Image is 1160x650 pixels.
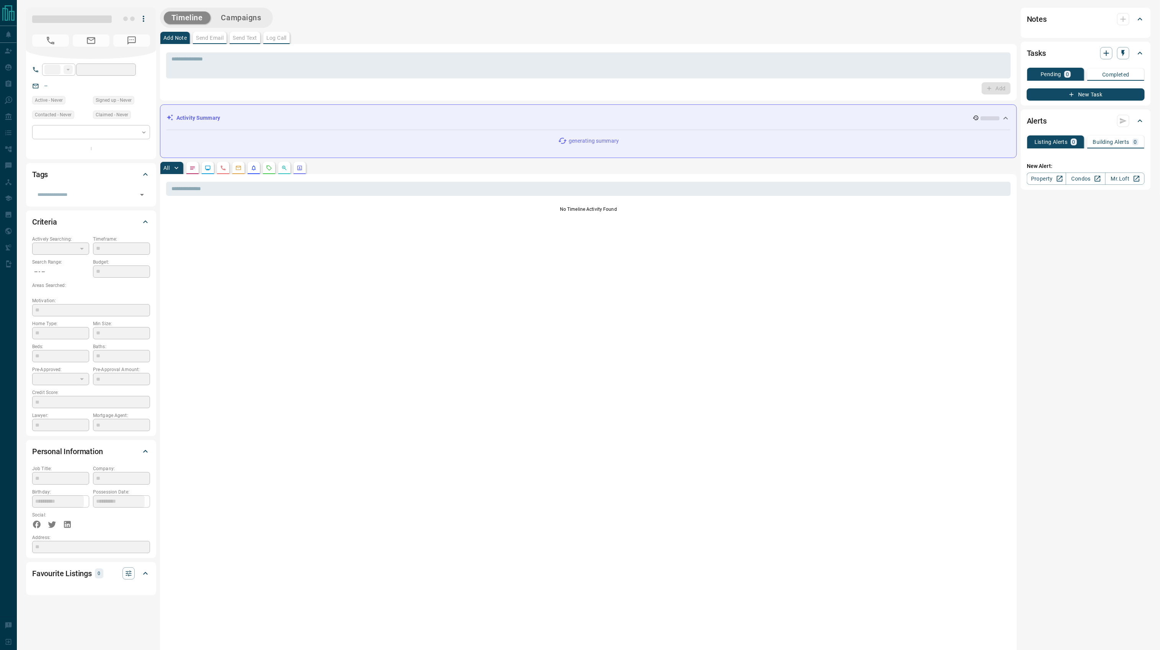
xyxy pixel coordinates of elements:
[1134,139,1137,145] p: 0
[214,11,269,24] button: Campaigns
[266,165,272,171] svg: Requests
[164,11,210,24] button: Timeline
[93,465,150,472] p: Company:
[176,114,220,122] p: Activity Summary
[32,412,89,419] p: Lawyer:
[1027,13,1047,25] h2: Notes
[1027,47,1046,59] h2: Tasks
[281,165,287,171] svg: Opportunities
[93,366,150,373] p: Pre-Approval Amount:
[32,564,150,583] div: Favourite Listings0
[35,96,63,104] span: Active - Never
[235,165,241,171] svg: Emails
[1102,72,1129,77] p: Completed
[1027,44,1145,62] div: Tasks
[32,34,69,47] span: No Number
[97,569,101,578] p: 0
[93,412,150,419] p: Mortgage Agent:
[32,297,150,304] p: Motivation:
[163,35,187,41] p: Add Note
[32,165,150,184] div: Tags
[220,165,226,171] svg: Calls
[189,165,196,171] svg: Notes
[32,389,150,396] p: Credit Score:
[32,366,89,373] p: Pre-Approved:
[32,445,103,458] h2: Personal Information
[93,343,150,350] p: Baths:
[32,442,150,461] div: Personal Information
[96,96,132,104] span: Signed up - Never
[251,165,257,171] svg: Listing Alerts
[32,343,89,350] p: Beds:
[1027,112,1145,130] div: Alerts
[32,216,57,228] h2: Criteria
[1072,139,1075,145] p: 0
[1041,72,1061,77] p: Pending
[32,266,89,278] p: -- - --
[1066,173,1105,185] a: Condos
[1105,173,1145,185] a: Mr.Loft
[35,111,72,119] span: Contacted - Never
[32,465,89,472] p: Job Title:
[1027,173,1066,185] a: Property
[32,512,89,518] p: Social:
[73,34,109,47] span: No Email
[163,165,170,171] p: All
[32,236,89,243] p: Actively Searching:
[32,567,92,580] h2: Favourite Listings
[44,83,47,89] a: --
[93,259,150,266] p: Budget:
[1027,162,1145,170] p: New Alert:
[32,282,150,289] p: Areas Searched:
[93,320,150,327] p: Min Size:
[1066,72,1069,77] p: 0
[1027,115,1047,127] h2: Alerts
[166,206,1011,213] p: No Timeline Activity Found
[1027,88,1145,101] button: New Task
[96,111,128,119] span: Claimed - Never
[32,213,150,231] div: Criteria
[32,534,150,541] p: Address:
[205,165,211,171] svg: Lead Browsing Activity
[93,489,150,495] p: Possession Date:
[1027,10,1145,28] div: Notes
[113,34,150,47] span: No Number
[1034,139,1068,145] p: Listing Alerts
[32,320,89,327] p: Home Type:
[569,137,619,145] p: generating summary
[1093,139,1129,145] p: Building Alerts
[297,165,303,171] svg: Agent Actions
[93,236,150,243] p: Timeframe:
[166,111,1010,125] div: Activity Summary
[32,259,89,266] p: Search Range:
[137,189,147,200] button: Open
[32,168,48,181] h2: Tags
[32,489,89,495] p: Birthday:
